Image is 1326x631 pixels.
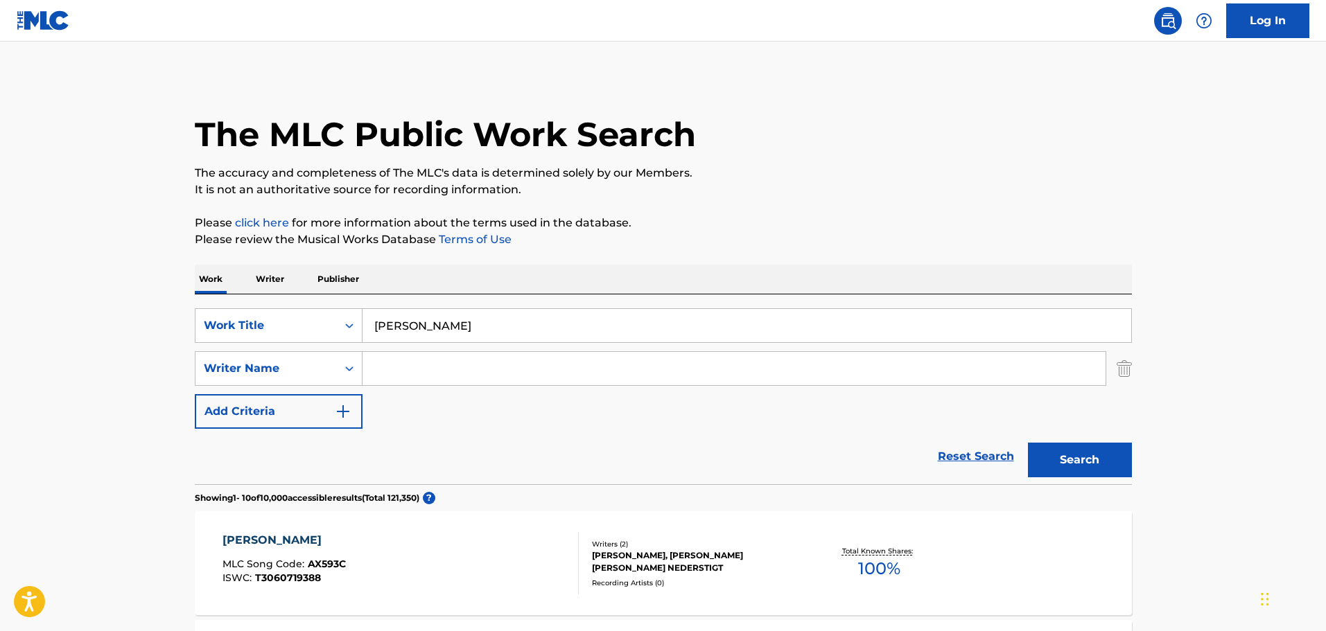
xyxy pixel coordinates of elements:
[223,558,308,570] span: MLC Song Code :
[308,558,346,570] span: AX593C
[1196,12,1212,29] img: help
[195,511,1132,615] a: [PERSON_NAME]MLC Song Code:AX593CISWC:T3060719388Writers (2)[PERSON_NAME], [PERSON_NAME] [PERSON_...
[423,492,435,504] span: ?
[842,546,916,556] p: Total Known Shares:
[1160,12,1176,29] img: search
[195,308,1132,484] form: Search Form
[195,394,363,429] button: Add Criteria
[235,216,289,229] a: click here
[252,265,288,294] p: Writer
[1028,443,1132,477] button: Search
[204,317,329,334] div: Work Title
[195,492,419,504] p: Showing 1 - 10 of 10,000 accessible results (Total 121,350 )
[592,578,801,588] div: Recording Artists ( 0 )
[592,539,801,549] div: Writers ( 2 )
[17,10,70,30] img: MLC Logo
[195,181,1132,198] p: It is not an authoritative source for recording information.
[204,360,329,377] div: Writer Name
[255,571,321,584] span: T3060719388
[1117,351,1132,386] img: Delete Criterion
[931,441,1021,472] a: Reset Search
[1226,3,1309,38] a: Log In
[195,114,696,155] h1: The MLC Public Work Search
[436,233,512,246] a: Terms of Use
[592,549,801,574] div: [PERSON_NAME], [PERSON_NAME] [PERSON_NAME] NEDERSTIGT
[195,265,227,294] p: Work
[1154,7,1182,35] a: Public Search
[1257,565,1326,631] iframe: Chat Widget
[223,571,255,584] span: ISWC :
[195,215,1132,231] p: Please for more information about the terms used in the database.
[223,532,346,549] div: [PERSON_NAME]
[195,231,1132,248] p: Please review the Musical Works Database
[313,265,363,294] p: Publisher
[195,165,1132,181] p: The accuracy and completeness of The MLC's data is determined solely by our Members.
[335,403,351,420] img: 9d2ae6d4665cec9f34b9.svg
[1190,7,1218,35] div: Help
[1261,578,1269,620] div: Drag
[858,556,900,581] span: 100 %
